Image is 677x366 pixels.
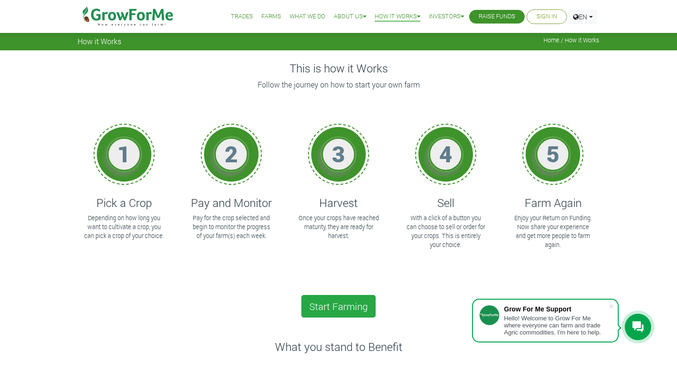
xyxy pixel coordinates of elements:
h4: Pay and Monitor [189,196,273,210]
a: Investors [429,12,464,22]
h4: Farm Again [511,196,595,210]
p: Enjoy your Return on Funding. Now share your experience and get more people to farm again. [512,214,593,250]
h4: Harvest [297,196,380,210]
a: Raise Funds [479,12,515,22]
a: About Us [334,12,366,22]
h4: This is how it Works [78,62,599,75]
a: Sign In [536,12,557,22]
h1: 4 [432,140,460,167]
div: Grow For Me Support [504,305,608,313]
p: Once your crops have reached maturity, they are ready for harvest. [298,214,379,241]
a: EN [569,9,597,24]
h4: Pick a Crop [82,196,166,210]
a: Trades [231,12,253,22]
div: Hello! Welcome to Grow For Me where everyone can farm and trade Agric commodities. I'm here to help. [504,315,608,336]
p: Depending on how long you want to cultivate a crop, you can pick a crop of your choice. [84,214,165,241]
a: Start Farming [301,295,376,318]
h1: 1 [110,140,138,167]
h4: What you stand to Benefit [78,340,599,354]
span: How it Works [78,37,121,46]
h1: 3 [324,140,353,167]
a: Farms [261,12,281,22]
p: With a click of a button you can choose to sell or order for your crops. This is entirely your ch... [405,214,486,250]
a: What We Do [290,12,325,22]
h1: 2 [217,140,245,167]
a: How it Works [375,12,420,22]
span: Home / How it Works [543,37,599,44]
p: Follow the journey on how to start your own farm [79,79,598,90]
h1: 5 [539,140,567,167]
p: Pay for the crop selected and begin to monitor the progress of your farm(s) each week. [191,214,272,241]
h4: Sell [404,196,488,210]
